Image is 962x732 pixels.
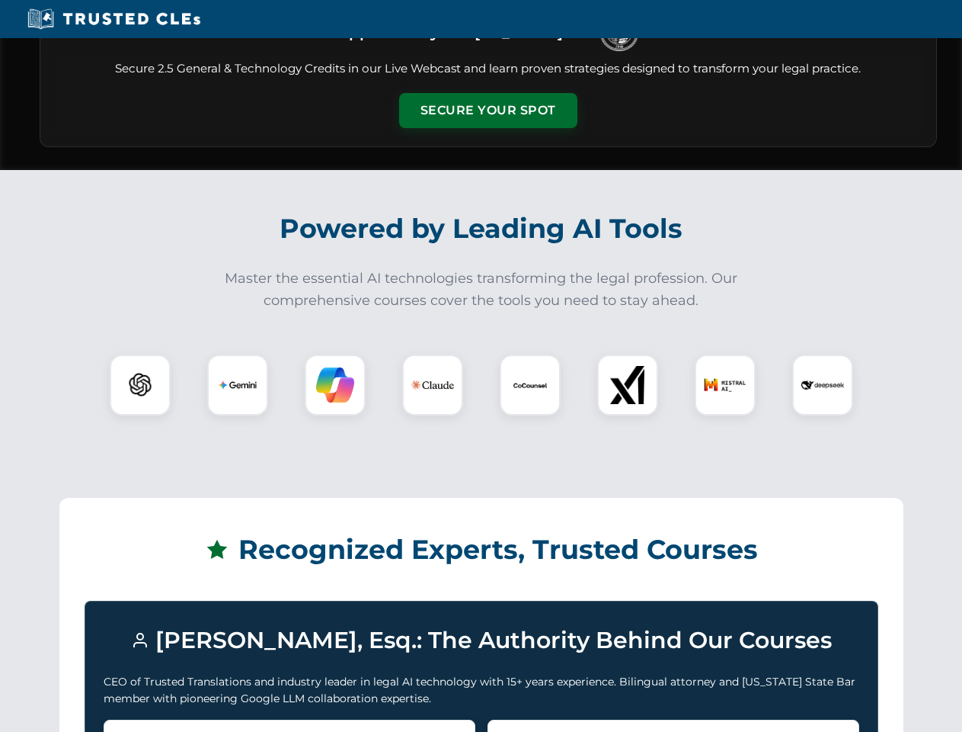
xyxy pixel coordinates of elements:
[801,364,844,406] img: DeepSeek Logo
[704,364,746,406] img: Mistral AI Logo
[207,355,268,416] div: Gemini
[215,268,748,312] p: Master the essential AI technologies transforming the legal profession. Our comprehensive courses...
[219,366,257,404] img: Gemini Logo
[500,355,561,416] div: CoCounsel
[695,355,756,416] div: Mistral AI
[609,366,647,404] img: xAI Logo
[402,355,463,416] div: Claude
[305,355,366,416] div: Copilot
[104,620,859,661] h3: [PERSON_NAME], Esq.: The Authority Behind Our Courses
[118,363,162,407] img: ChatGPT Logo
[104,673,859,708] p: CEO of Trusted Translations and industry leader in legal AI technology with 15+ years experience....
[316,366,354,404] img: Copilot Logo
[23,8,205,30] img: Trusted CLEs
[110,355,171,416] div: ChatGPT
[792,355,853,416] div: DeepSeek
[85,523,878,576] h2: Recognized Experts, Trusted Courses
[511,366,549,404] img: CoCounsel Logo
[597,355,658,416] div: xAI
[411,364,454,406] img: Claude Logo
[59,60,918,78] p: Secure 2.5 General & Technology Credits in our Live Webcast and learn proven strategies designed ...
[59,202,903,255] h2: Powered by Leading AI Tools
[399,93,577,128] button: Secure Your Spot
